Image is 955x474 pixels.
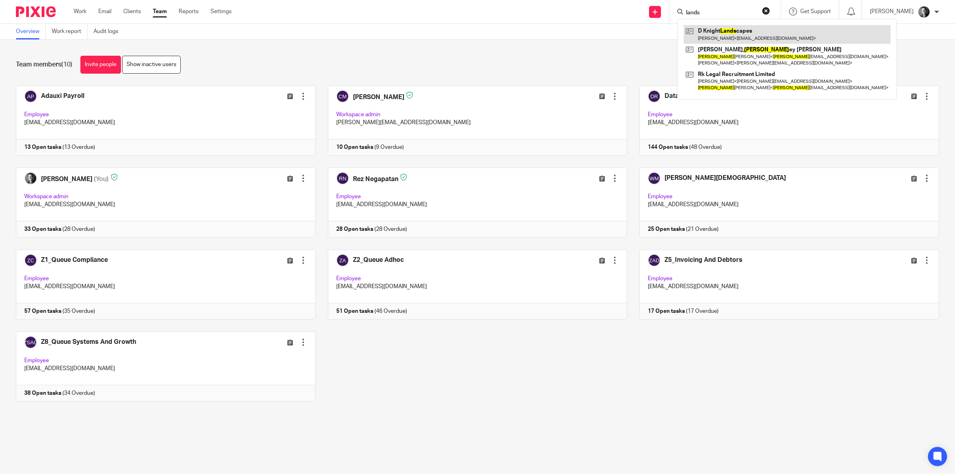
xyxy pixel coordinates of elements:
a: Invite people [80,56,121,74]
a: Reports [179,8,199,16]
a: Email [98,8,111,16]
a: Team [153,8,167,16]
a: Work [74,8,86,16]
a: Work report [52,24,88,39]
span: Get Support [800,9,831,14]
h1: Team members [16,60,72,69]
a: Settings [210,8,232,16]
button: Clear [762,7,770,15]
a: Clients [123,8,141,16]
a: Show inactive users [122,56,181,74]
span: (10) [61,61,72,68]
p: [PERSON_NAME] [870,8,914,16]
input: Search [685,10,757,17]
a: Overview [16,24,46,39]
img: DSC_9061-3.jpg [918,6,930,18]
img: Pixie [16,6,56,17]
a: Audit logs [94,24,124,39]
